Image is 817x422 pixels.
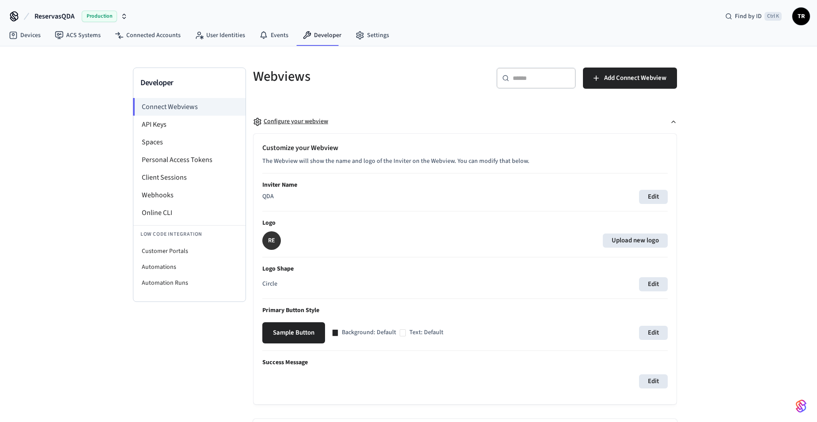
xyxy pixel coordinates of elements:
a: Developer [295,27,348,43]
a: ACS Systems [48,27,108,43]
li: API Keys [133,116,246,133]
span: Add Connect Webview [604,72,666,84]
p: RE [268,236,275,245]
p: Text: Default [409,328,443,337]
p: Success Message [262,358,668,367]
p: The Webview will show the name and logo of the Inviter on the Webview. You can modify that below. [262,157,668,166]
span: ReservasQDA [34,11,75,22]
li: Connect Webviews [133,98,246,116]
button: Add Connect Webview [583,68,677,89]
p: Logo [262,219,668,228]
li: Low Code Integration [133,225,246,243]
p: Circle [262,279,277,289]
p: Logo Shape [262,264,668,274]
li: Automations [133,259,246,275]
div: Configure your webview [253,117,328,126]
button: Edit [639,190,668,204]
li: Personal Access Tokens [133,151,246,169]
a: Events [252,27,295,43]
p: Background: Default [342,328,396,337]
a: User Identities [188,27,252,43]
li: Client Sessions [133,169,246,186]
li: Automation Runs [133,275,246,291]
div: Configure your webview [253,133,677,412]
li: Customer Portals [133,243,246,259]
span: Production [82,11,117,22]
span: Find by ID [735,12,762,21]
button: Sample Button [262,322,325,343]
span: TR [793,8,809,24]
a: Connected Accounts [108,27,188,43]
h3: Developer [140,77,238,89]
button: Edit [639,374,668,388]
div: Find by IDCtrl K [718,8,789,24]
button: Edit [639,326,668,340]
span: Ctrl K [764,12,782,21]
p: Inviter Name [262,181,668,190]
img: SeamLogoGradient.69752ec5.svg [796,399,806,413]
h5: Webviews [253,68,460,86]
li: Webhooks [133,186,246,204]
li: Online CLI [133,204,246,222]
button: TR [792,8,810,25]
p: QDA [262,192,274,201]
button: Configure your webview [253,110,677,133]
button: Edit [639,277,668,291]
p: Primary Button Style [262,306,668,315]
a: Devices [2,27,48,43]
h2: Customize your Webview [262,143,668,153]
li: Spaces [133,133,246,151]
a: Settings [348,27,396,43]
label: Upload new logo [603,234,668,248]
